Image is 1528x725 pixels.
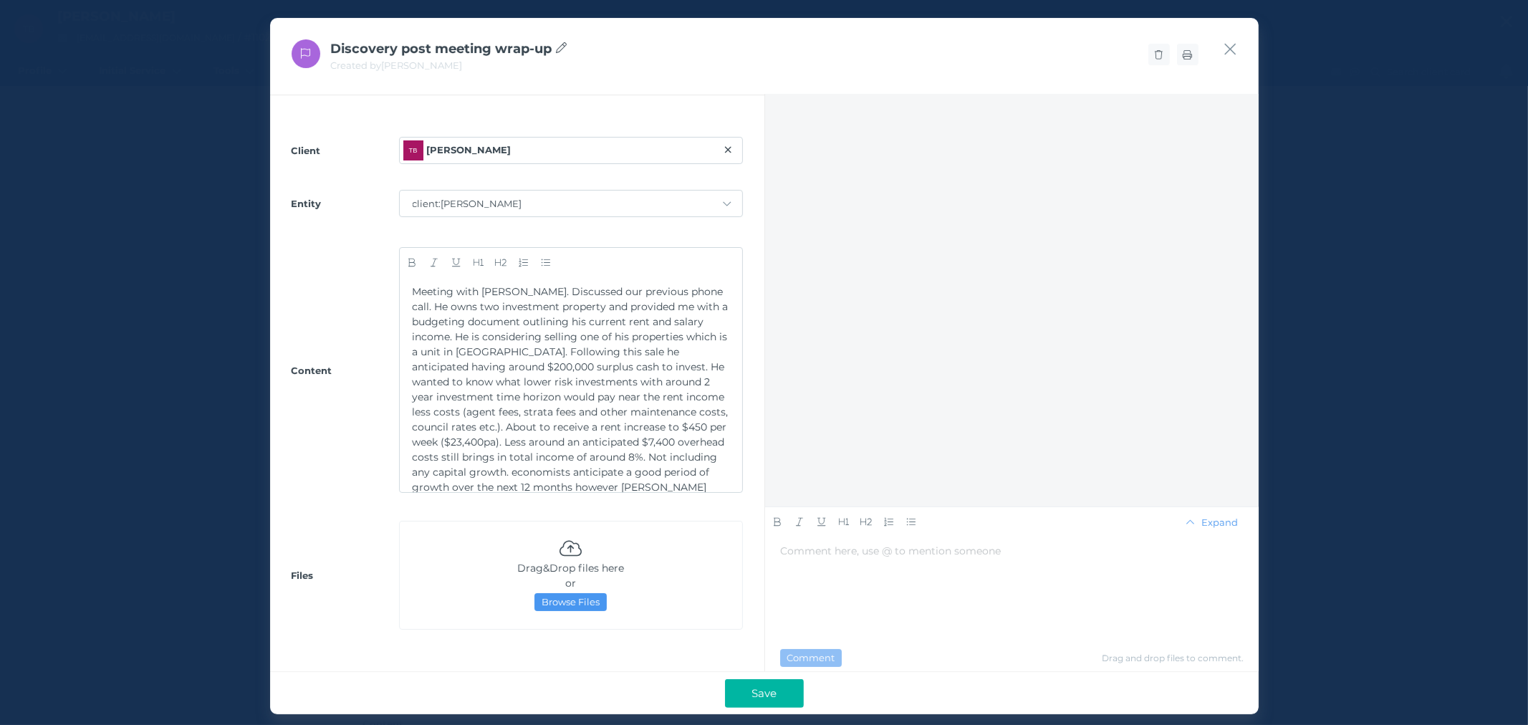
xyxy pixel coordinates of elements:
[413,285,731,524] span: Meeting with [PERSON_NAME]. Discussed our previous phone call. He owns two investment property an...
[764,94,1259,671] div: :
[292,570,399,581] label: Files
[331,59,463,71] span: Created by [PERSON_NAME]
[1177,44,1198,65] a: Print note
[427,144,511,155] span: Tony Berardis
[292,365,399,376] label: Content
[292,198,399,209] label: Entity
[517,562,624,575] span: Drag&Drop files here
[781,652,841,663] span: Comment
[409,147,418,154] span: TB
[331,41,567,57] span: Discovery post meeting wrap-up
[292,145,399,156] label: Client
[1102,653,1244,663] span: Drag and drop files to comment.
[403,140,423,160] div: Tony Berardis
[1224,39,1237,59] button: Close
[1198,517,1244,528] span: Expand
[724,144,732,157] span: Remove
[534,593,606,611] button: Browse Files
[1179,515,1245,529] button: Expand
[535,596,605,608] span: Browse Files
[565,577,576,590] span: or
[780,649,842,667] button: Comment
